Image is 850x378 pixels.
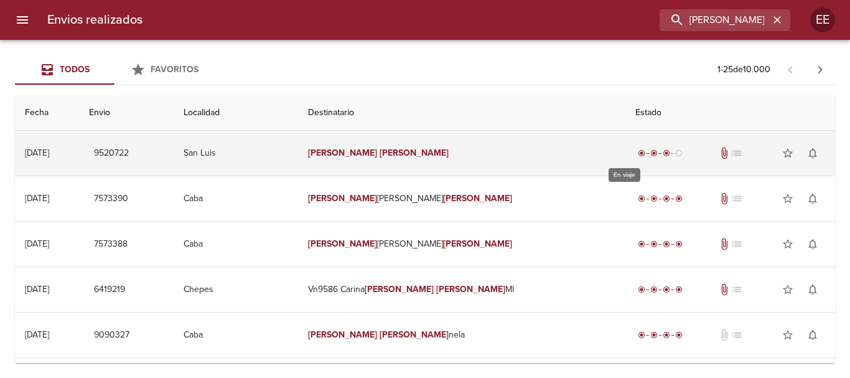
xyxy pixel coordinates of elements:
[635,192,685,205] div: Entregado
[663,240,670,248] span: radio_button_checked
[89,324,134,347] button: 9090327
[298,267,625,312] td: Vn9586 Carina Ml
[60,64,90,75] span: Todos
[800,141,825,166] button: Activar notificaciones
[650,331,658,339] span: radio_button_checked
[298,313,625,357] td: nela
[89,142,134,165] button: 9520722
[174,176,298,221] td: Caba
[731,283,743,296] span: No tiene pedido asociado
[94,237,128,252] span: 7573388
[782,283,794,296] span: star_border
[718,147,731,159] span: Tiene documentos adjuntos
[298,176,625,221] td: [PERSON_NAME]
[15,55,214,85] div: Tabs Envios
[25,284,49,295] div: [DATE]
[174,222,298,267] td: Caba
[94,191,128,207] span: 7573390
[25,148,49,158] div: [DATE]
[663,331,670,339] span: radio_button_checked
[775,277,800,302] button: Agregar a favoritos
[806,192,819,205] span: notifications_none
[806,147,819,159] span: notifications_none
[775,232,800,257] button: Agregar a favoritos
[94,282,125,298] span: 6419219
[298,95,625,131] th: Destinatario
[718,283,731,296] span: Tiene documentos adjuntos
[800,277,825,302] button: Activar notificaciones
[782,238,794,250] span: star_border
[800,232,825,257] button: Activar notificaciones
[650,286,658,293] span: radio_button_checked
[308,148,377,158] em: [PERSON_NAME]
[810,7,835,32] div: Abrir información de usuario
[635,329,685,341] div: Entregado
[174,95,298,131] th: Localidad
[174,131,298,176] td: San Luis
[89,187,133,210] button: 7573390
[810,7,835,32] div: EE
[15,95,79,131] th: Fecha
[717,64,770,76] p: 1 - 25 de 10.000
[663,195,670,202] span: radio_button_checked
[718,238,731,250] span: Tiene documentos adjuntos
[638,240,645,248] span: radio_button_checked
[638,195,645,202] span: radio_button_checked
[806,283,819,296] span: notifications_none
[174,313,298,357] td: Caba
[675,195,683,202] span: radio_button_checked
[650,149,658,157] span: radio_button_checked
[47,10,142,30] h6: Envios realizados
[174,267,298,312] td: Chepes
[25,329,49,340] div: [DATE]
[638,331,645,339] span: radio_button_checked
[308,329,377,340] em: [PERSON_NAME]
[660,9,769,31] input: buscar
[718,329,731,341] span: No tiene documentos adjuntos
[151,64,198,75] span: Favoritos
[443,193,512,204] em: [PERSON_NAME]
[79,95,174,131] th: Envio
[806,238,819,250] span: notifications_none
[635,283,685,296] div: Entregado
[650,240,658,248] span: radio_button_checked
[775,141,800,166] button: Agregar a favoritos
[380,148,449,158] em: [PERSON_NAME]
[800,323,825,347] button: Activar notificaciones
[308,239,377,249] em: [PERSON_NAME]
[365,284,434,295] em: [PERSON_NAME]
[800,186,825,211] button: Activar notificaciones
[782,329,794,341] span: star_border
[638,286,645,293] span: radio_button_checked
[675,286,683,293] span: radio_button_checked
[443,239,512,249] em: [PERSON_NAME]
[731,329,743,341] span: No tiene pedido asociado
[436,284,505,295] em: [PERSON_NAME]
[650,195,658,202] span: radio_button_checked
[89,278,130,301] button: 6419219
[635,238,685,250] div: Entregado
[731,238,743,250] span: No tiene pedido asociado
[94,328,129,343] span: 9090327
[731,192,743,205] span: No tiene pedido asociado
[663,149,670,157] span: radio_button_checked
[718,192,731,205] span: Tiene documentos adjuntos
[25,239,49,249] div: [DATE]
[782,192,794,205] span: star_border
[298,222,625,267] td: [PERSON_NAME]
[663,286,670,293] span: radio_button_checked
[805,55,835,85] span: Pagina siguiente
[638,149,645,157] span: radio_button_checked
[731,147,743,159] span: No tiene pedido asociado
[675,331,683,339] span: radio_button_checked
[775,323,800,347] button: Agregar a favoritos
[782,147,794,159] span: star_border
[308,193,377,204] em: [PERSON_NAME]
[25,193,49,204] div: [DATE]
[625,95,835,131] th: Estado
[806,329,819,341] span: notifications_none
[775,63,805,75] span: Pagina anterior
[380,329,449,340] em: [PERSON_NAME]
[7,5,37,35] button: menu
[89,233,133,256] button: 7573388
